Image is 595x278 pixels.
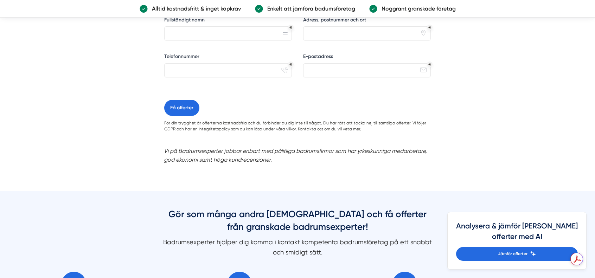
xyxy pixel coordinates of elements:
[456,221,578,247] h4: Analysera & jämför [PERSON_NAME] offerter med AI
[428,26,431,29] div: Obligatoriskt
[263,4,355,13] p: Enkelt att jämföra badumsföretag
[162,237,433,261] section: Badrumsexperter hjälper dig komma i kontakt kompetenta badrumsföretag på ett snabbt och smidigt s...
[456,247,578,261] a: Jämför offerter
[428,63,431,66] div: Obligatoriskt
[162,208,433,237] h3: Gör som många andra [DEMOGRAPHIC_DATA] och få offerter från granskade badrumsexperter!
[164,53,292,62] label: Telefonnummer
[164,148,427,163] em: Vi på Badrumsexperter jobbar enbart med pålitliga badrumsfirmor som har yrkeskunniga medarbetare,...
[289,26,292,29] div: Obligatoriskt
[164,120,431,132] p: För din trygghet är offerterna kostnadsfria och du förbinder du dig inte till något. Du har rätt ...
[289,63,292,66] div: Obligatoriskt
[164,17,292,25] label: Fullständigt namn
[498,251,527,257] span: Jämför offerter
[164,100,199,116] button: Få offerter
[377,4,456,13] p: Noggrant granskade företag
[148,4,241,13] p: Alltid kostnadsfritt & inget köpkrav
[303,53,431,62] label: E-postadress
[303,17,431,25] label: Adress, postnummer och ort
